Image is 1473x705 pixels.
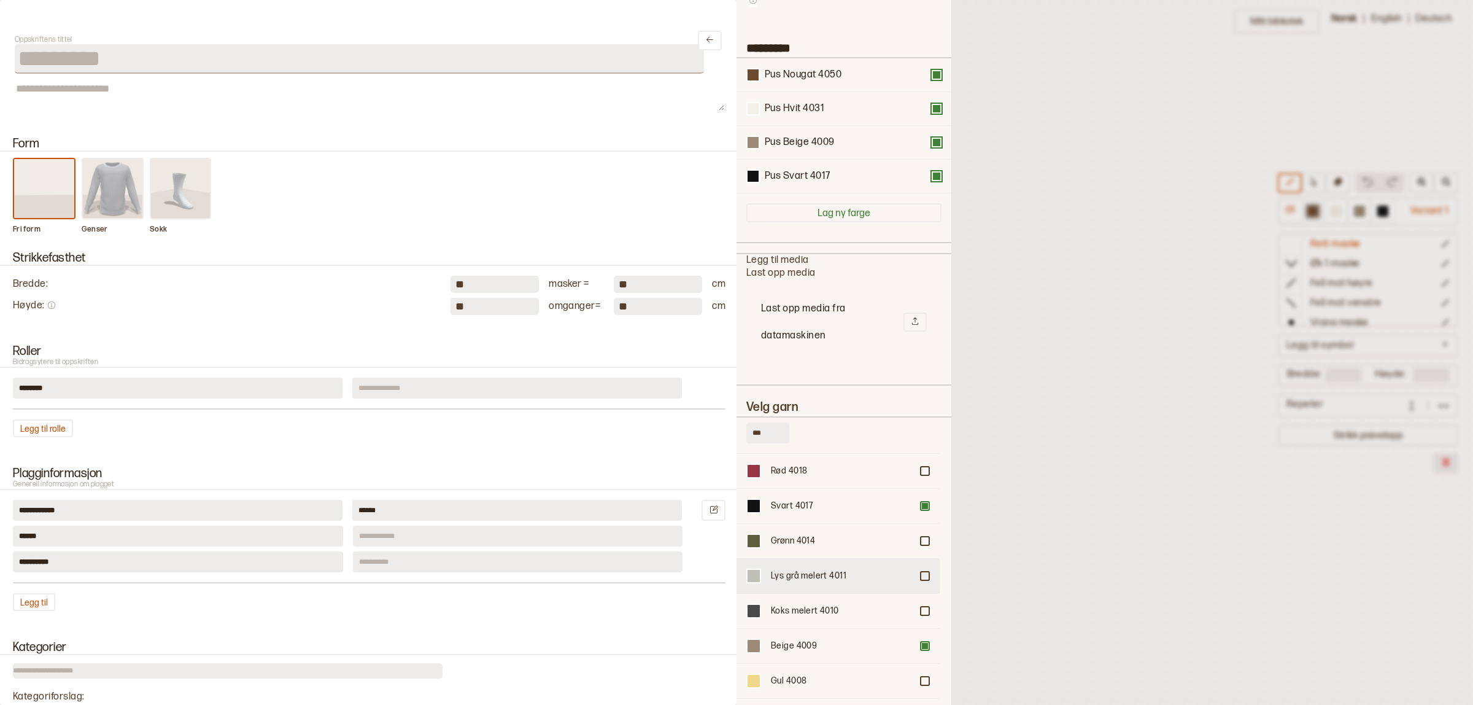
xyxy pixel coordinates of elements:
div: omganger = [549,300,604,313]
div: masker = [549,278,604,291]
div: Pus Beige 4009 [765,136,835,149]
svg: Lukk [705,35,714,44]
div: Pus Svart 4017 [736,160,951,193]
div: Grønn 4014 [771,535,911,547]
p: Fri form [13,225,75,235]
div: Legg til media Last opp media [746,254,941,365]
div: Pus Svart 4017 [765,170,830,183]
div: Rød 4018 [771,465,911,477]
div: cm [712,278,725,291]
p: Sokk [150,225,211,235]
div: Pus Nougat 4050 [765,69,841,82]
button: Legg til [13,593,55,611]
div: Pus Hvit 4031 [736,92,951,126]
button: Legg til rolle [13,419,73,437]
img: form [83,159,143,218]
div: Lys grå melert 4011 [771,570,911,582]
div: Pus Hvit 4031 [765,103,824,115]
img: form [14,159,74,218]
div: Kategoriforslag : [13,691,725,704]
p: Genser [82,225,144,235]
button: Lukk [698,31,722,50]
div: Beige 4009 [771,640,911,652]
button: Lag ny farge [746,203,941,222]
div: Bredde : [13,278,441,291]
div: Høyde : [13,300,441,314]
div: cm [712,300,725,313]
div: Gul 4008 [771,675,911,687]
div: Svart 4017 [771,500,911,512]
div: Pus Nougat 4050 [736,58,951,92]
h2: Last opp media fra datamaskinen [761,295,903,349]
h2: Velg garn [746,400,941,414]
div: Pus Beige 4009 [736,126,951,160]
img: form [151,159,210,218]
div: Koks melert 4010 [771,605,911,617]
